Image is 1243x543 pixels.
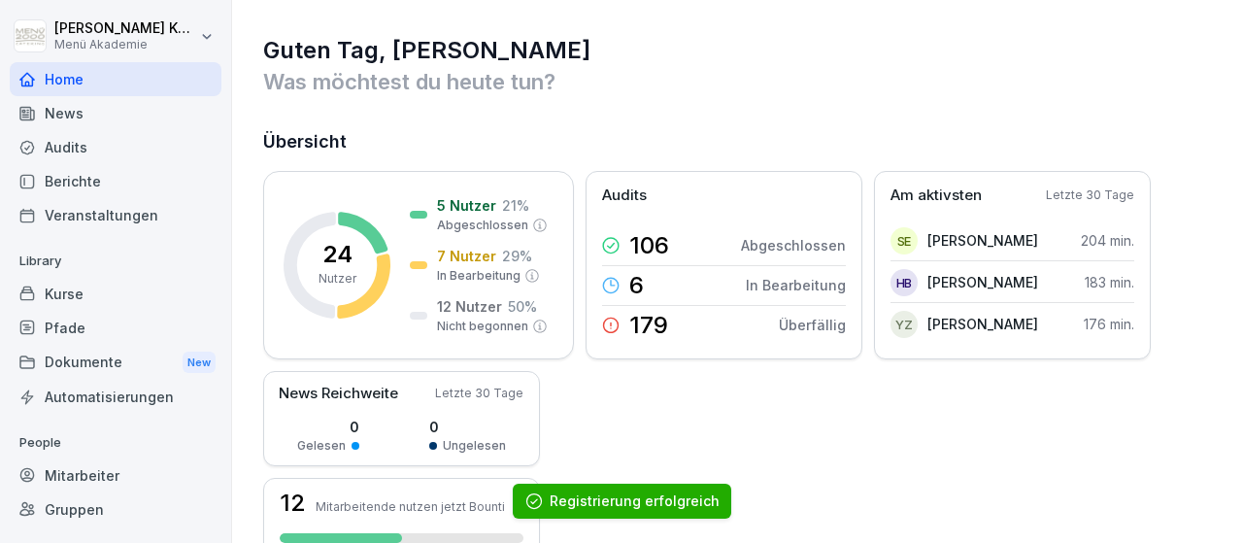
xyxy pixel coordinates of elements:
[10,246,221,277] p: Library
[508,296,537,317] p: 50 %
[741,235,846,255] p: Abgeschlossen
[1085,272,1134,292] p: 183 min.
[927,230,1038,251] p: [PERSON_NAME]
[629,274,644,297] p: 6
[602,185,647,207] p: Audits
[437,217,528,234] p: Abgeschlossen
[502,195,529,216] p: 21 %
[629,234,669,257] p: 106
[437,246,496,266] p: 7 Nutzer
[1046,187,1134,204] p: Letzte 30 Tage
[502,246,532,266] p: 29 %
[322,243,353,266] p: 24
[437,195,496,216] p: 5 Nutzer
[10,345,221,381] a: DokumenteNew
[10,277,221,311] a: Kurse
[263,128,1214,155] h2: Übersicht
[319,270,356,288] p: Nutzer
[10,345,221,381] div: Dokumente
[10,198,221,232] a: Veranstaltungen
[10,427,221,458] p: People
[297,437,346,455] p: Gelesen
[280,492,306,515] h3: 12
[10,458,221,492] a: Mitarbeiter
[437,318,528,335] p: Nicht begonnen
[629,314,668,337] p: 179
[54,20,196,37] p: [PERSON_NAME] Knopf
[10,492,221,526] a: Gruppen
[429,417,506,437] p: 0
[890,185,982,207] p: Am aktivsten
[550,492,720,511] div: Registrierung erfolgreich
[890,311,918,338] div: YZ
[443,437,506,455] p: Ungelesen
[183,352,216,374] div: New
[927,272,1038,292] p: [PERSON_NAME]
[316,499,505,514] p: Mitarbeitende nutzen jetzt Bounti
[437,267,521,285] p: In Bearbeitung
[927,314,1038,334] p: [PERSON_NAME]
[10,311,221,345] a: Pfade
[54,38,196,51] p: Menü Akademie
[10,164,221,198] a: Berichte
[10,380,221,414] a: Automatisierungen
[10,96,221,130] a: News
[779,315,846,335] p: Überfällig
[297,417,359,437] p: 0
[279,383,398,405] p: News Reichweite
[10,130,221,164] a: Audits
[437,296,502,317] p: 12 Nutzer
[263,66,1214,97] p: Was möchtest du heute tun?
[890,269,918,296] div: HB
[435,385,523,402] p: Letzte 30 Tage
[890,227,918,255] div: SE
[263,35,1214,66] h1: Guten Tag, [PERSON_NAME]
[1081,230,1134,251] p: 204 min.
[10,62,221,96] a: Home
[746,275,846,295] p: In Bearbeitung
[1084,314,1134,334] p: 176 min.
